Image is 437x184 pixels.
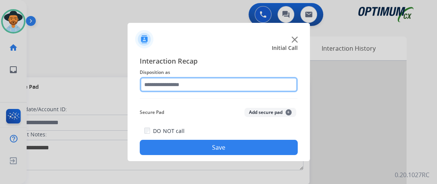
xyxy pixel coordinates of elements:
[285,109,292,115] span: +
[140,140,298,155] button: Save
[140,98,298,99] img: contact-recap-line.svg
[395,170,429,179] p: 0.20.1027RC
[272,44,298,52] span: Initial Call
[153,127,184,135] label: DO NOT call
[140,68,298,77] span: Disposition as
[140,108,164,117] span: Secure Pad
[140,56,298,68] span: Interaction Recap
[244,108,296,117] button: Add secure pad+
[135,30,153,48] img: contactIcon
